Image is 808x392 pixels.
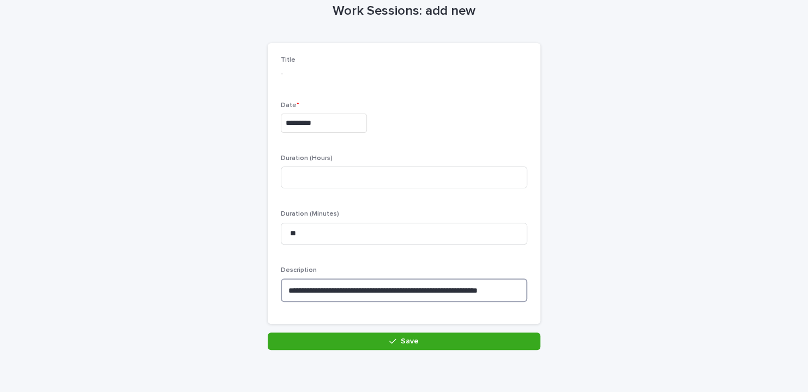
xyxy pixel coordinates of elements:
[281,102,299,109] span: Date
[268,3,540,19] h1: Work Sessions: add new
[281,267,317,274] span: Description
[281,68,527,80] p: -
[281,211,339,217] span: Duration (Minutes)
[401,337,419,345] span: Save
[268,332,540,350] button: Save
[281,57,296,63] span: Title
[281,155,333,162] span: Duration (Hours)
